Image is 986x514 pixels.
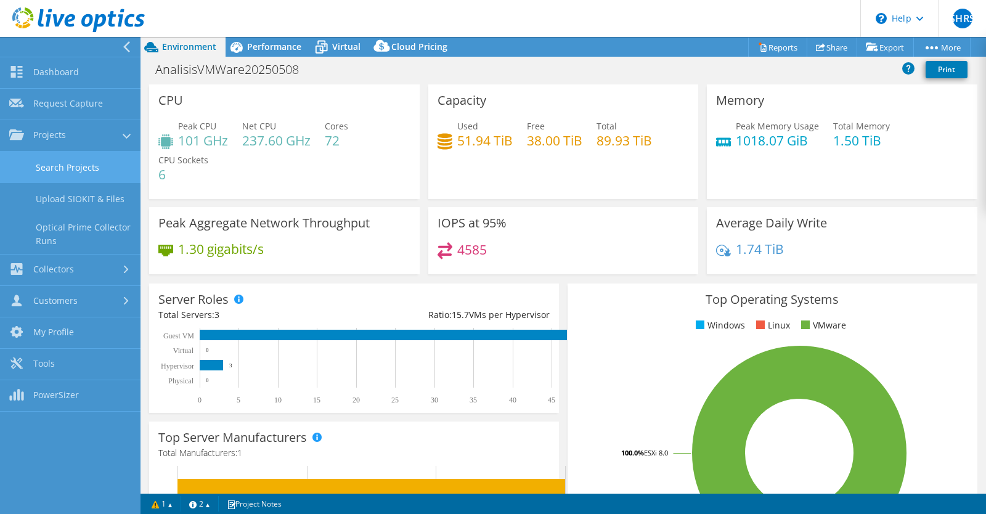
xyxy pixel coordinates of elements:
h3: Memory [716,94,764,107]
span: Free [527,120,545,132]
text: 30 [431,396,438,404]
text: 40 [509,396,516,404]
span: Environment [162,41,216,52]
span: Virtual [332,41,361,52]
a: Reports [748,38,807,57]
h4: 1.30 gigabits/s [178,242,264,256]
li: VMware [798,319,846,332]
h3: Server Roles [158,293,229,306]
a: Print [926,61,968,78]
h4: 51.94 TiB [457,134,513,147]
h3: CPU [158,94,183,107]
h4: 89.93 TiB [597,134,652,147]
h4: 237.60 GHz [242,134,311,147]
h3: Capacity [438,94,486,107]
a: 2 [181,496,219,512]
text: 3 [229,362,232,369]
h3: Peak Aggregate Network Throughput [158,216,370,230]
text: Hypervisor [161,362,194,370]
div: Ratio: VMs per Hypervisor [354,308,549,322]
a: More [913,38,971,57]
h4: 101 GHz [178,134,228,147]
a: Export [857,38,914,57]
svg: \n [876,13,887,24]
tspan: ESXi 8.0 [644,448,668,457]
span: Peak CPU [178,120,216,132]
h3: Top Operating Systems [577,293,968,306]
text: 5 [237,396,240,404]
div: Total Servers: [158,308,354,322]
h4: Total Manufacturers: [158,446,550,460]
h4: 1.50 TiB [833,134,890,147]
a: Share [807,38,857,57]
text: 0 [198,396,202,404]
text: 0 [206,377,209,383]
a: Project Notes [218,496,290,512]
text: 0 [206,347,209,353]
text: 15 [313,396,320,404]
span: Used [457,120,478,132]
span: Total [597,120,617,132]
text: 35 [470,396,477,404]
span: 15.7 [452,309,469,320]
h4: 4585 [457,243,487,256]
h4: 72 [325,134,348,147]
h1: AnalisisVMWare20250508 [150,63,318,76]
text: 25 [391,396,399,404]
span: 1 [237,447,242,459]
span: Total Memory [833,120,890,132]
span: 3 [214,309,219,320]
span: Net CPU [242,120,276,132]
h3: IOPS at 95% [438,216,507,230]
li: Windows [693,319,745,332]
text: Physical [168,377,194,385]
span: CPU Sockets [158,154,208,166]
h4: 6 [158,168,208,181]
li: Linux [753,319,790,332]
h4: 1018.07 GiB [736,134,819,147]
text: Virtual [173,346,194,355]
text: Guest VM [163,332,194,340]
h4: 38.00 TiB [527,134,582,147]
span: Cloud Pricing [391,41,447,52]
tspan: 100.0% [621,448,644,457]
a: 1 [143,496,181,512]
text: 45 [548,396,555,404]
span: SHRS [953,9,972,28]
span: Performance [247,41,301,52]
h3: Average Daily Write [716,216,827,230]
span: Cores [325,120,348,132]
text: 10 [274,396,282,404]
h3: Top Server Manufacturers [158,431,307,444]
text: 20 [352,396,360,404]
span: Peak Memory Usage [736,120,819,132]
h4: 1.74 TiB [736,242,784,256]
